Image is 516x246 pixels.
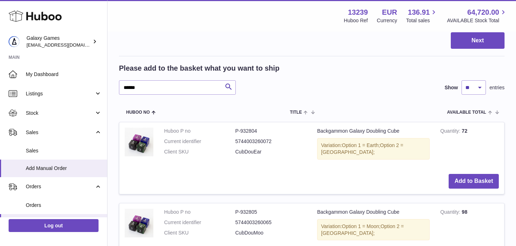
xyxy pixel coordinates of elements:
dd: 5744003260072 [235,138,307,145]
strong: EUR [382,8,397,17]
div: Huboo Ref [344,17,368,24]
span: Listings [26,90,94,97]
span: Huboo no [126,110,150,115]
dt: Huboo P no [164,128,235,134]
td: 72 [435,122,504,169]
span: Sales [26,147,102,154]
div: Variation: [317,219,430,241]
span: Orders [26,202,102,209]
div: Currency [377,17,397,24]
img: Backgammon Galaxy Doubling Cube [125,209,153,237]
span: Add Manual Order [26,165,102,172]
strong: 13239 [348,8,368,17]
dd: CubDouMoo [235,230,307,236]
span: 64,720.00 [467,8,499,17]
td: Backgammon Galaxy Doubling Cube [312,122,435,169]
dd: P-932804 [235,128,307,134]
h2: Please add to the basket what you want to ship [119,63,279,73]
span: Total sales [406,17,438,24]
dd: P-932805 [235,209,307,216]
span: AVAILABLE Stock Total [447,17,507,24]
span: [EMAIL_ADDRESS][DOMAIN_NAME] [27,42,105,48]
span: Orders [26,183,94,190]
a: 136.91 Total sales [406,8,438,24]
a: 64,720.00 AVAILABLE Stock Total [447,8,507,24]
span: My Dashboard [26,71,102,78]
strong: Quantity [440,128,462,136]
dt: Current identifier [164,138,235,145]
label: Show [445,84,458,91]
button: Add to Basket [449,174,499,189]
strong: Quantity [440,209,462,217]
div: Variation: [317,138,430,160]
span: AVAILABLE Total [447,110,486,115]
span: Option 1 = Moon; [342,223,381,229]
dd: CubDouEar [235,148,307,155]
dt: Current identifier [164,219,235,226]
span: 136.91 [408,8,430,17]
span: Option 1 = Earth; [342,142,380,148]
a: Log out [9,219,99,232]
span: entries [489,84,505,91]
span: Sales [26,129,94,136]
span: Option 2 = [GEOGRAPHIC_DATA]; [321,223,404,236]
dd: 5744003260065 [235,219,307,226]
span: Stock [26,110,94,117]
dt: Huboo P no [164,209,235,216]
img: shop@backgammongalaxy.com [9,36,19,47]
img: Backgammon Galaxy Doubling Cube [125,128,153,156]
div: Galaxy Games [27,35,91,48]
dt: Client SKU [164,230,235,236]
dt: Client SKU [164,148,235,155]
span: Title [290,110,302,115]
button: Next [451,32,505,49]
